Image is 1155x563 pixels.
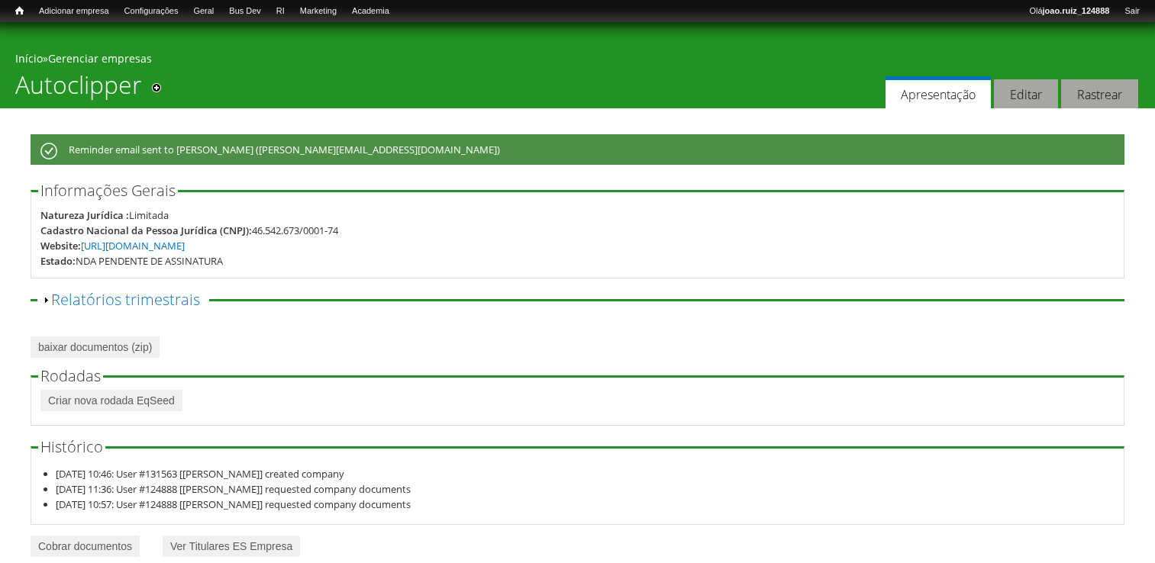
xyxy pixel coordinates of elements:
[8,4,31,18] a: Início
[40,223,252,238] div: Cadastro Nacional da Pessoa Jurídica (CNPJ):
[1061,79,1138,109] a: Rastrear
[886,76,991,109] a: Apresentação
[56,497,1115,512] li: [DATE] 10:57: User #124888 [[PERSON_NAME]] requested company documents
[40,208,129,223] div: Natureza Jurídica :
[269,4,292,19] a: RI
[15,5,24,16] span: Início
[1021,4,1117,19] a: Olájoao.ruiz_124888
[292,4,344,19] a: Marketing
[40,436,103,457] span: Histórico
[31,4,117,19] a: Adicionar empresa
[252,223,338,238] div: 46.542.673/0001-74
[56,466,1115,481] li: [DATE] 10:46: User #131563 [[PERSON_NAME]] created company
[129,208,169,223] div: Limitada
[56,481,1115,497] li: [DATE] 11:36: User #124888 [[PERSON_NAME]] requested company documents
[31,536,140,557] a: Cobrar documentos
[344,4,397,19] a: Academia
[15,51,1140,70] div: »
[40,253,76,269] div: Estado:
[51,289,200,310] a: Relatórios trimestrais
[15,51,43,66] a: Início
[117,4,186,19] a: Configurações
[1117,4,1147,19] a: Sair
[40,390,182,411] a: Criar nova rodada EqSeed
[76,253,223,269] div: NDA PENDENTE DE ASSINATURA
[163,536,300,557] a: Ver Titulares ES Empresa
[15,70,141,108] h1: Autoclipper
[40,180,176,201] span: Informações Gerais
[81,239,185,253] a: [URL][DOMAIN_NAME]
[994,79,1058,109] a: Editar
[1043,6,1110,15] strong: joao.ruiz_124888
[48,51,152,66] a: Gerenciar empresas
[221,4,269,19] a: Bus Dev
[186,4,221,19] a: Geral
[40,365,101,386] span: Rodadas
[31,134,1124,165] div: Reminder email sent to [PERSON_NAME] ([PERSON_NAME][EMAIL_ADDRESS][DOMAIN_NAME])
[40,238,81,253] div: Website:
[31,336,160,358] a: baixar documentos (zip)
